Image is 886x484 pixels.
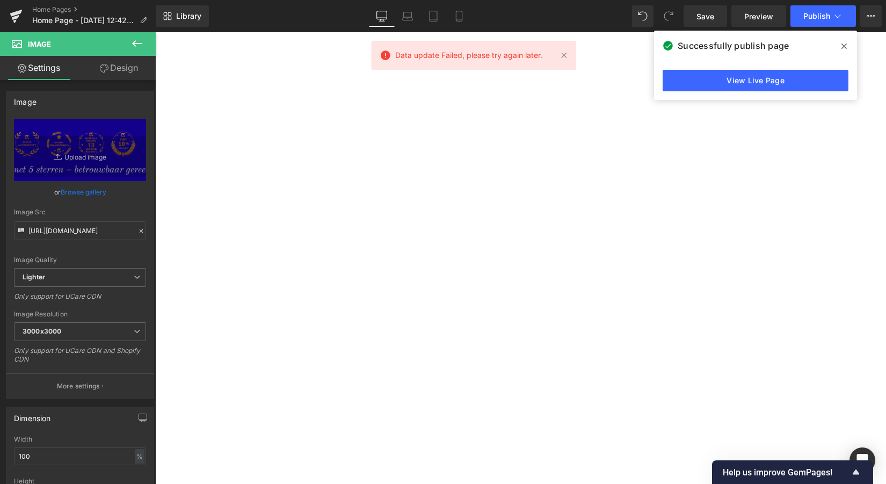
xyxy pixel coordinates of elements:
[14,256,146,264] div: Image Quality
[658,5,679,27] button: Redo
[723,467,849,478] span: Help us improve GemPages!
[14,186,146,198] div: or
[790,5,856,27] button: Publish
[176,11,201,21] span: Library
[156,5,209,27] a: New Library
[632,5,653,27] button: Undo
[14,310,146,318] div: Image Resolution
[28,40,51,48] span: Image
[663,70,848,91] a: View Live Page
[57,381,100,391] p: More settings
[744,11,773,22] span: Preview
[446,5,472,27] a: Mobile
[61,183,106,201] a: Browse gallery
[135,449,144,464] div: %
[23,273,45,281] b: Lighter
[32,16,135,25] span: Home Page - [DATE] 12:42:58
[14,292,146,308] div: Only support for UCare CDN
[723,466,862,479] button: Show survey - Help us improve GemPages!
[23,327,61,335] b: 3000x3000
[14,346,146,371] div: Only support for UCare CDN and Shopify CDN
[14,447,146,465] input: auto
[14,436,146,443] div: Width
[14,91,37,106] div: Image
[14,208,146,216] div: Image Src
[6,373,154,399] button: More settings
[860,5,882,27] button: More
[395,49,543,61] span: Data update Failed, please try again later.
[80,56,158,80] a: Design
[32,5,156,14] a: Home Pages
[14,221,146,240] input: Link
[803,12,830,20] span: Publish
[14,408,51,423] div: Dimension
[849,447,875,473] div: Open Intercom Messenger
[395,5,420,27] a: Laptop
[731,5,786,27] a: Preview
[420,5,446,27] a: Tablet
[678,39,789,52] span: Successfully publish page
[696,11,714,22] span: Save
[369,5,395,27] a: Desktop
